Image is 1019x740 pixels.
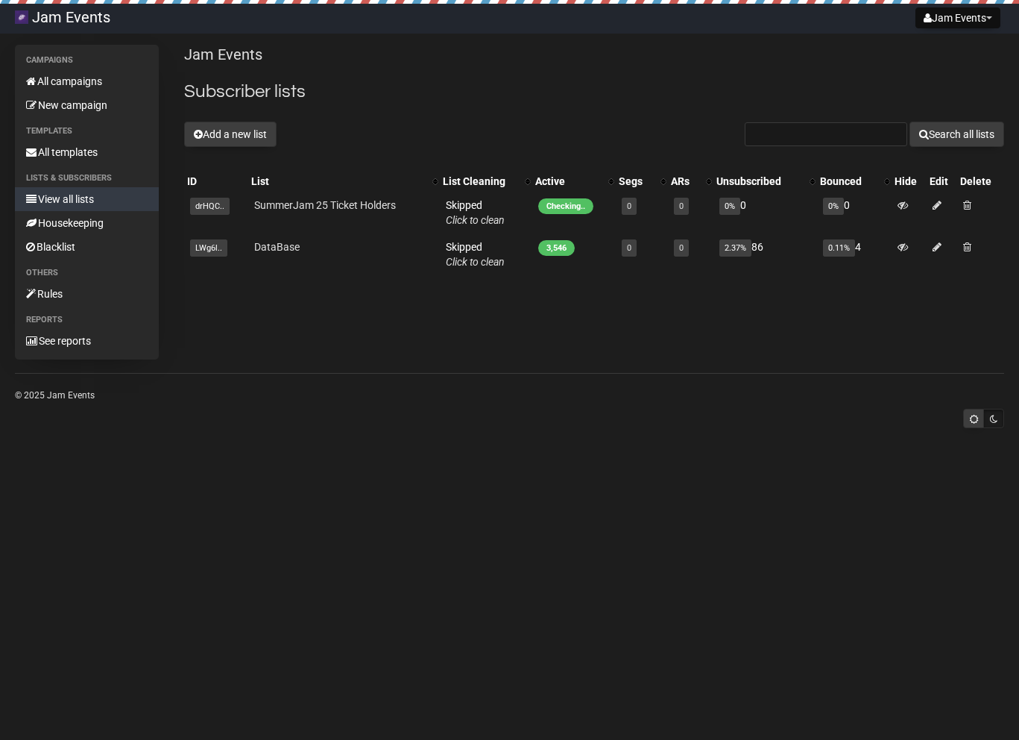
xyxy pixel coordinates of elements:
li: Campaigns [15,51,159,69]
th: Segs: No sort applied, activate to apply an ascending sort [616,171,668,192]
span: 3,546 [538,240,575,256]
a: Rules [15,282,159,306]
div: Delete [960,174,1000,189]
th: Bounced: No sort applied, activate to apply an ascending sort [817,171,892,192]
li: Lists & subscribers [15,169,159,187]
a: View all lists [15,187,159,211]
td: 0 [713,192,817,233]
a: 0 [679,243,684,253]
div: List Cleaning [443,174,517,189]
span: Checking.. [538,198,593,214]
button: Search all lists [909,122,1004,147]
a: 0 [627,243,631,253]
th: Hide: No sort applied, sorting is disabled [892,171,927,192]
div: ARs [671,174,698,189]
th: Unsubscribed: No sort applied, activate to apply an ascending sort [713,171,817,192]
th: ARs: No sort applied, activate to apply an ascending sort [668,171,713,192]
div: Active [535,174,601,189]
div: Bounced [820,174,877,189]
div: List [251,174,425,189]
div: Unsubscribed [716,174,802,189]
th: List: No sort applied, activate to apply an ascending sort [248,171,440,192]
div: Segs [619,174,653,189]
span: 0.11% [823,239,855,257]
div: ID [187,174,245,189]
span: 0% [823,198,844,215]
a: See reports [15,329,159,353]
a: All templates [15,140,159,164]
th: ID: No sort applied, sorting is disabled [184,171,248,192]
a: Click to clean [446,214,505,226]
td: 4 [817,233,892,275]
th: Edit: No sort applied, sorting is disabled [927,171,957,192]
button: Jam Events [915,7,1000,28]
span: 2.37% [719,239,751,257]
p: © 2025 Jam Events [15,387,1004,404]
th: List Cleaning: No sort applied, activate to apply an ascending sort [440,171,532,192]
span: 0% [719,198,740,215]
span: drHQC.. [190,198,230,215]
span: Skipped [446,199,505,226]
a: 0 [679,201,684,211]
div: Hide [895,174,924,189]
a: Blacklist [15,235,159,259]
td: 86 [713,233,817,275]
td: 0 [817,192,892,233]
th: Delete: No sort applied, sorting is disabled [957,171,1003,192]
li: Reports [15,311,159,329]
a: 0 [627,201,631,211]
a: DataBase [254,241,300,253]
span: Skipped [446,241,505,268]
a: Click to clean [446,256,505,268]
span: LWg6l.. [190,239,227,257]
li: Others [15,264,159,282]
th: Active: No sort applied, activate to apply an ascending sort [532,171,616,192]
button: Add a new list [184,122,277,147]
a: New campaign [15,93,159,117]
h2: Subscriber lists [184,78,1004,105]
a: Housekeeping [15,211,159,235]
img: 3.jpeg [15,10,28,24]
a: All campaigns [15,69,159,93]
li: Templates [15,122,159,140]
a: SummerJam 25 Ticket Holders [254,199,396,211]
p: Jam Events [184,45,1004,65]
div: Edit [930,174,954,189]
